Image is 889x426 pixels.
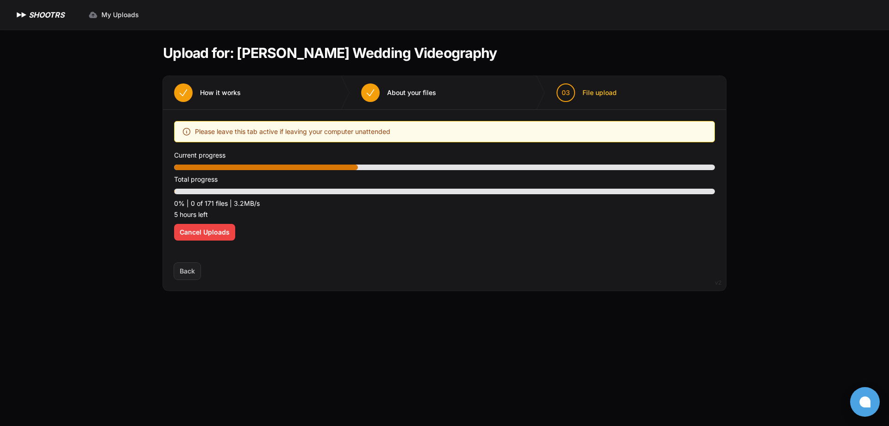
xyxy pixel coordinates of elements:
[29,9,64,20] h1: SHOOTRS
[582,88,617,97] span: File upload
[350,76,447,109] button: About your files
[200,88,241,97] span: How it works
[180,228,230,237] span: Cancel Uploads
[174,198,715,209] p: 0% | 0 of 171 files | 3.2MB/s
[15,9,29,20] img: SHOOTRS
[163,76,252,109] button: How it works
[174,224,235,241] button: Cancel Uploads
[174,174,715,185] p: Total progress
[195,126,390,137] span: Please leave this tab active if leaving your computer unattended
[174,209,715,220] p: 5 hours left
[850,387,880,417] button: Open chat window
[174,150,715,161] p: Current progress
[545,76,628,109] button: 03 File upload
[715,277,721,288] div: v2
[562,88,570,97] span: 03
[101,10,139,19] span: My Uploads
[15,9,64,20] a: SHOOTRS SHOOTRS
[83,6,144,23] a: My Uploads
[387,88,436,97] span: About your files
[163,45,497,61] h1: Upload for: [PERSON_NAME] Wedding Videography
